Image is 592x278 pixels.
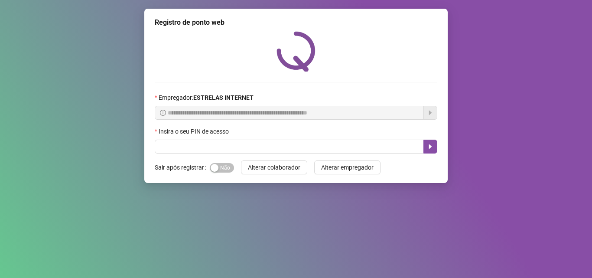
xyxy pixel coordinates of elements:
[241,160,307,174] button: Alterar colaborador
[314,160,381,174] button: Alterar empregador
[427,143,434,150] span: caret-right
[160,110,166,116] span: info-circle
[159,93,254,102] span: Empregador :
[155,160,210,174] label: Sair após registrar
[276,31,316,72] img: QRPoint
[155,127,234,136] label: Insira o seu PIN de acesso
[193,94,254,101] strong: ESTRELAS INTERNET
[155,17,437,28] div: Registro de ponto web
[321,163,374,172] span: Alterar empregador
[248,163,300,172] span: Alterar colaborador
